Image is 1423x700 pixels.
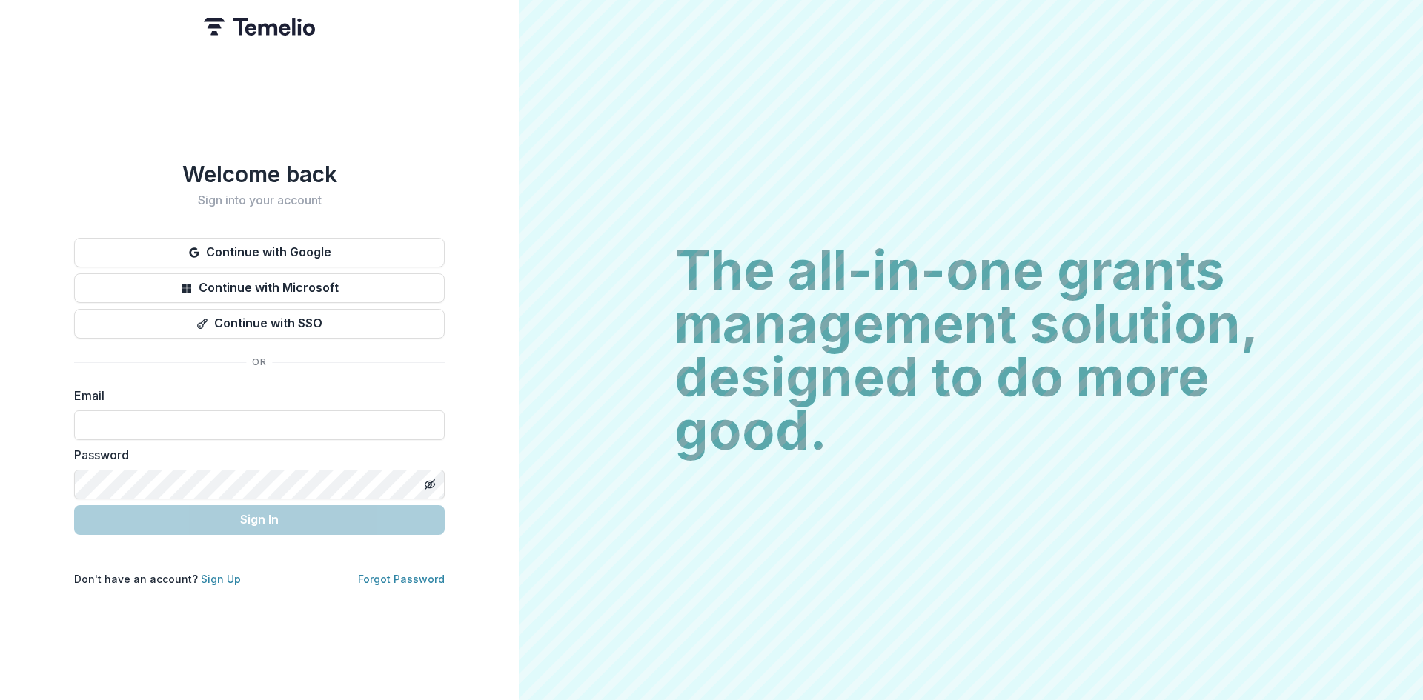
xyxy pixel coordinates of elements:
[74,446,436,464] label: Password
[74,387,436,404] label: Email
[74,273,445,303] button: Continue with Microsoft
[74,505,445,535] button: Sign In
[74,161,445,187] h1: Welcome back
[74,193,445,207] h2: Sign into your account
[358,573,445,585] a: Forgot Password
[418,473,442,496] button: Toggle password visibility
[74,571,241,587] p: Don't have an account?
[201,573,241,585] a: Sign Up
[74,238,445,267] button: Continue with Google
[74,309,445,339] button: Continue with SSO
[204,18,315,36] img: Temelio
